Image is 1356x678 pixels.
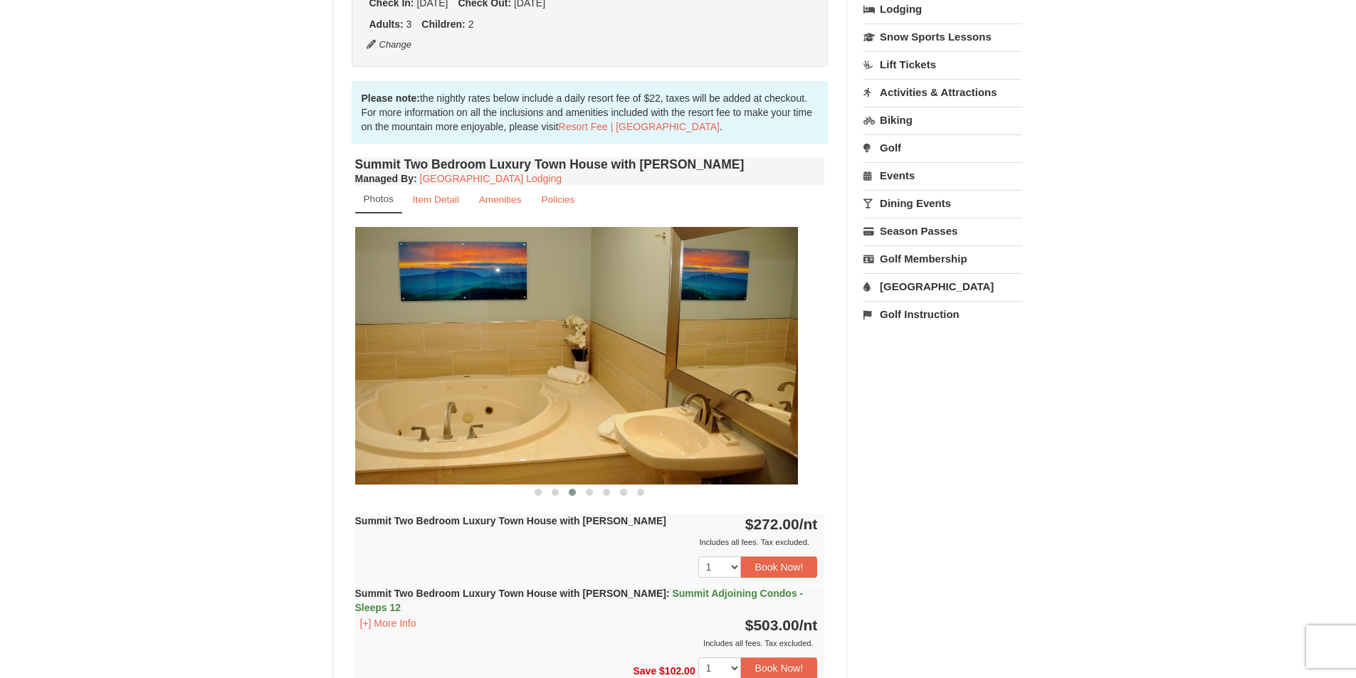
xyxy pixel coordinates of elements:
small: Policies [541,194,574,205]
span: $503.00 [745,617,799,633]
span: 3 [406,18,412,30]
span: /nt [799,617,818,633]
a: Lift Tickets [863,51,1022,78]
span: : [666,588,670,599]
a: Dining Events [863,190,1022,216]
strong: Summit Two Bedroom Luxury Town House with [PERSON_NAME] [355,588,804,613]
a: Snow Sports Lessons [863,23,1022,50]
button: Change [366,37,413,53]
a: Resort Fee | [GEOGRAPHIC_DATA] [559,121,720,132]
strong: $272.00 [745,516,818,532]
span: $102.00 [659,665,695,677]
a: Golf [863,134,1022,161]
strong: Summit Two Bedroom Luxury Town House with [PERSON_NAME] [355,515,666,526]
a: [GEOGRAPHIC_DATA] [863,273,1022,300]
a: Events [863,162,1022,189]
strong: : [355,173,417,184]
div: Includes all fees. Tax excluded. [355,636,818,650]
a: Amenities [470,186,531,213]
img: 18876286-204-56aa937f.png [328,227,798,484]
button: [+] More Info [355,615,421,631]
span: Save [633,665,656,677]
button: Book Now! [741,556,818,578]
a: Golf Instruction [863,301,1022,327]
a: Season Passes [863,218,1022,244]
strong: Adults: [369,18,404,30]
a: Golf Membership [863,245,1022,272]
div: the nightly rates below include a daily resort fee of $22, taxes will be added at checkout. For m... [352,81,829,144]
small: Item Detail [413,194,459,205]
small: Amenities [479,194,522,205]
div: Includes all fees. Tax excluded. [355,535,818,549]
span: Managed By [355,173,414,184]
h4: Summit Two Bedroom Luxury Town House with [PERSON_NAME] [355,157,825,171]
a: [GEOGRAPHIC_DATA] Lodging [420,173,562,184]
a: Item Detail [404,186,468,213]
a: Policies [532,186,584,213]
strong: Please note: [362,92,420,104]
a: Photos [355,186,402,213]
small: Photos [364,194,394,204]
strong: Children: [421,18,465,30]
span: 2 [468,18,474,30]
a: Biking [863,107,1022,133]
span: /nt [799,516,818,532]
a: Activities & Attractions [863,79,1022,105]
